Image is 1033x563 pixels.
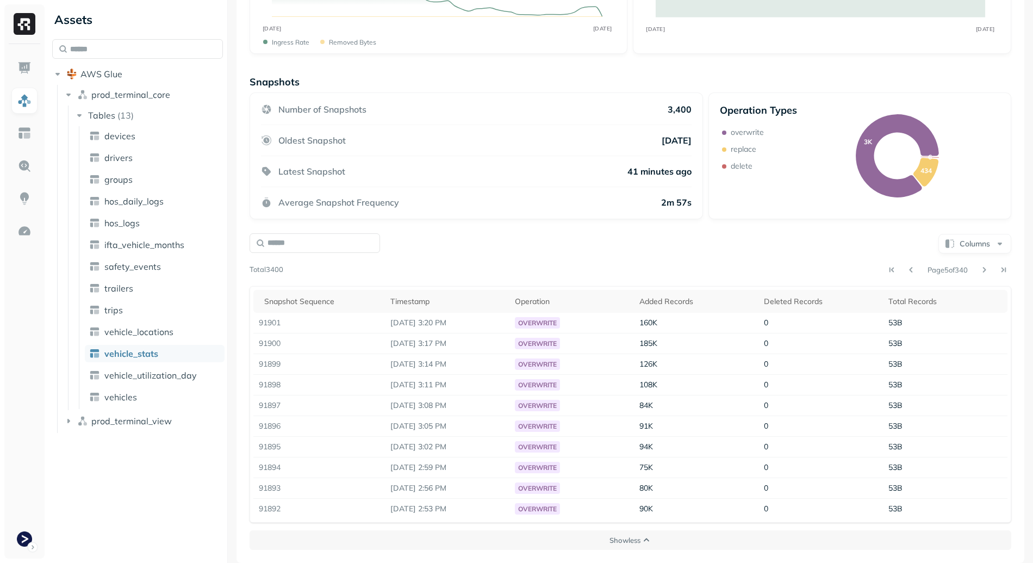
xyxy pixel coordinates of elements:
div: Added Records [639,296,753,307]
p: overwrite [731,127,764,138]
text: 434 [921,166,932,175]
text: 3K [864,138,873,146]
img: root [66,69,77,79]
p: 2m 57s [661,197,692,208]
span: 0 [764,504,768,513]
td: 91898 [253,375,385,395]
span: 94K [639,442,653,451]
td: 91899 [253,354,385,375]
td: 91893 [253,478,385,499]
img: table [89,261,100,272]
p: Page 5 of 340 [928,265,968,275]
span: groups [104,174,133,185]
a: safety_events [85,258,225,275]
div: overwrite [515,462,560,473]
img: table [89,239,100,250]
span: hos_logs [104,218,140,228]
img: Terminal [17,531,32,547]
img: table [89,196,100,207]
span: 0 [764,400,768,410]
img: table [89,218,100,228]
p: Sep 11, 2025 3:20 PM [390,318,504,328]
text: 6 [928,153,932,161]
tspan: [DATE] [646,26,665,32]
span: 0 [764,483,768,493]
p: Sep 11, 2025 3:11 PM [390,380,504,390]
td: 91901 [253,313,385,333]
div: overwrite [515,379,560,391]
span: 53B [888,462,903,472]
span: 80K [639,483,653,493]
a: vehicle_utilization_day [85,367,225,384]
span: vehicle_stats [104,348,158,359]
td: 91895 [253,437,385,457]
span: 75K [639,462,653,472]
div: Assets [52,11,223,28]
a: hos_logs [85,214,225,232]
p: Total 3400 [250,264,283,275]
p: Sep 11, 2025 2:59 PM [390,462,504,473]
p: 41 minutes ago [627,166,692,177]
span: 0 [764,380,768,389]
p: [DATE] [662,135,692,146]
p: replace [731,144,756,154]
p: Sep 11, 2025 2:56 PM [390,483,504,493]
img: namespace [77,416,88,426]
span: 0 [764,442,768,451]
span: AWS Glue [80,69,122,79]
p: Sep 11, 2025 3:08 PM [390,400,504,411]
span: Tables [88,110,115,121]
img: Dashboard [17,61,32,75]
p: Number of Snapshots [278,104,366,115]
span: 53B [888,504,903,513]
p: Sep 11, 2025 3:05 PM [390,421,504,431]
span: 185K [639,338,657,348]
span: 53B [888,442,903,451]
a: groups [85,171,225,188]
img: Assets [17,94,32,108]
a: hos_daily_logs [85,193,225,210]
a: ifta_vehicle_months [85,236,225,253]
div: overwrite [515,400,560,411]
p: Snapshots [250,76,300,88]
img: Query Explorer [17,159,32,173]
span: 160K [639,318,657,327]
img: table [89,370,100,381]
div: overwrite [515,338,560,349]
img: Insights [17,191,32,206]
td: 91896 [253,416,385,437]
div: Deleted Records [764,296,878,307]
span: 84K [639,400,653,410]
button: Showless [250,530,1011,550]
img: Ryft [14,13,35,35]
img: Optimization [17,224,32,238]
span: vehicle_locations [104,326,173,337]
tspan: [DATE] [976,26,995,32]
div: overwrite [515,503,560,515]
p: Ingress Rate [272,38,309,46]
div: Total Records [888,296,1002,307]
a: trailers [85,280,225,297]
button: prod_terminal_core [63,86,223,103]
a: trips [85,301,225,319]
span: 0 [764,338,768,348]
span: trailers [104,283,133,294]
p: delete [731,161,752,171]
span: 90K [639,504,653,513]
p: Sep 11, 2025 3:14 PM [390,359,504,369]
span: 53B [888,359,903,369]
span: 53B [888,338,903,348]
p: Latest Snapshot [278,166,345,177]
span: safety_events [104,261,161,272]
p: Sep 11, 2025 3:02 PM [390,442,504,452]
button: prod_terminal_view [63,412,223,430]
span: prod_terminal_core [91,89,170,100]
p: Removed bytes [329,38,376,46]
span: 53B [888,483,903,493]
span: ifta_vehicle_months [104,239,184,250]
img: table [89,283,100,294]
span: prod_terminal_view [91,416,172,426]
div: overwrite [515,317,560,329]
span: 53B [888,318,903,327]
div: overwrite [515,482,560,494]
